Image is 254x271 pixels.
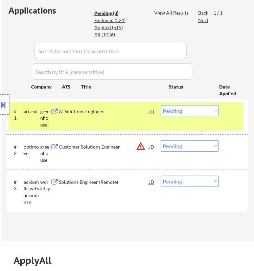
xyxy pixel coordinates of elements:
[81,83,162,90] div: Title
[14,179,18,192] div: #3
[219,83,240,97] div: Date Applied
[94,31,128,38] div: All (1046)
[94,17,128,24] div: Excluded (524)
[59,179,149,186] div: Solutions Engineer (Remote)
[148,105,155,117] div: JD
[14,255,59,266] div: ApplyAll
[94,10,128,17] div: Pending (3)
[154,9,190,16] div: View All Results
[148,176,155,188] div: JD
[94,24,128,31] div: Applied (519)
[198,9,209,16] div: Back
[8,6,75,15] div: Applications
[136,141,145,151] button: warning_amber
[24,179,40,205] div: acxiomllc.wd5.acxiomusa
[169,80,209,93] div: Status
[148,140,155,153] div: JD
[213,9,229,16] div: 1 / 1
[198,17,209,24] div: Next
[40,179,50,192] div: workday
